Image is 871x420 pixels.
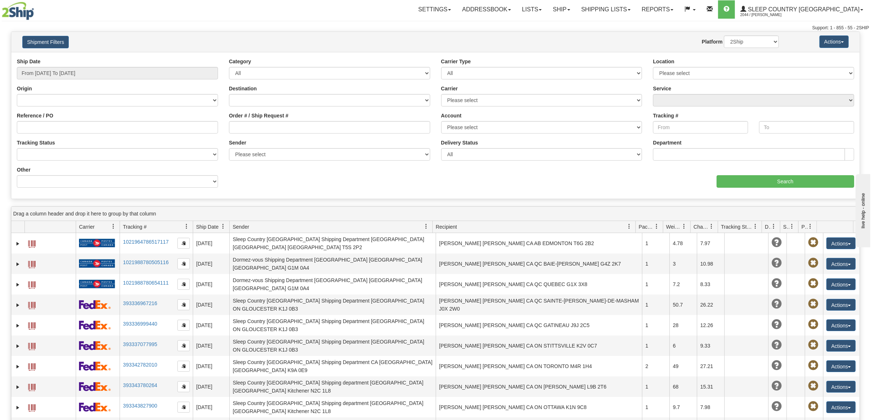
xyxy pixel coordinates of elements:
td: 7.2 [669,274,697,295]
button: Copy to clipboard [177,320,190,331]
a: 1021964786517117 [123,239,169,245]
td: Sleep Country [GEOGRAPHIC_DATA] Shipping department [GEOGRAPHIC_DATA] [GEOGRAPHIC_DATA] Kitchener... [229,397,436,417]
a: 393336967216 [123,300,157,306]
td: 4.78 [669,233,697,254]
span: 2044 / [PERSON_NAME] [740,11,795,19]
a: Delivery Status filter column settings [767,220,780,233]
td: [DATE] [193,335,229,356]
label: Reference / PO [17,112,53,119]
span: Unknown [771,237,782,248]
label: Delivery Status [441,139,478,146]
a: Carrier filter column settings [107,220,120,233]
td: Sleep Country [GEOGRAPHIC_DATA] Shipping Department [GEOGRAPHIC_DATA] ON GLOUCESTER K1J 0B3 [229,295,436,315]
a: Sender filter column settings [420,220,432,233]
span: Unknown [771,360,782,371]
td: Sleep Country [GEOGRAPHIC_DATA] Shipping Department CA [GEOGRAPHIC_DATA] [GEOGRAPHIC_DATA] K9A 0E9 [229,356,436,376]
td: 1 [642,274,669,295]
img: 2 - FedEx Express® [79,402,111,412]
td: [DATE] [193,315,229,335]
label: Account [441,112,462,119]
img: 20 - Canada Post [79,239,115,248]
a: 393343780264 [123,382,157,388]
td: [DATE] [193,295,229,315]
label: Location [653,58,674,65]
label: Category [229,58,251,65]
img: 2 - FedEx Express® [79,341,111,350]
a: 1021988780505116 [123,259,169,265]
td: 50.7 [669,295,697,315]
a: Addressbook [457,0,517,19]
td: 1 [642,397,669,417]
td: 68 [669,376,697,397]
a: Expand [14,342,22,350]
a: Label [28,401,35,413]
label: Order # / Ship Request # [229,112,289,119]
label: Carrier [441,85,458,92]
td: [PERSON_NAME] [PERSON_NAME] CA AB EDMONTON T6G 2B2 [436,233,642,254]
td: Sleep Country [GEOGRAPHIC_DATA] Shipping Department [GEOGRAPHIC_DATA] ON GLOUCESTER K1J 0B3 [229,315,436,335]
img: 2 - FedEx Express® [79,320,111,330]
button: Copy to clipboard [177,361,190,372]
td: [DATE] [193,376,229,397]
button: Shipment Filters [22,36,69,48]
button: Copy to clipboard [177,238,190,249]
img: 2 - FedEx Express® [79,361,111,371]
a: Label [28,319,35,331]
td: [DATE] [193,233,229,254]
iframe: chat widget [854,173,870,247]
label: Service [653,85,671,92]
a: Expand [14,322,22,329]
button: Actions [826,381,856,393]
td: [PERSON_NAME] [PERSON_NAME] CA ON OTTAWA K1N 9C8 [436,397,642,417]
span: Pickup Not Assigned [808,278,818,289]
span: Pickup Not Assigned [808,258,818,268]
td: [DATE] [193,254,229,274]
a: Expand [14,260,22,268]
a: 393342782010 [123,362,157,368]
label: Destination [229,85,257,92]
span: Delivery Status [765,223,771,230]
span: Unknown [771,340,782,350]
a: Label [28,299,35,310]
span: Pickup Not Assigned [808,401,818,412]
button: Actions [819,35,849,48]
td: 26.22 [697,295,724,315]
a: Recipient filter column settings [623,220,635,233]
span: Sender [233,223,249,230]
td: 3 [669,254,697,274]
label: Origin [17,85,32,92]
a: Expand [14,240,22,247]
img: logo2044.jpg [2,2,34,20]
a: Shipment Issues filter column settings [786,220,798,233]
a: Sleep Country [GEOGRAPHIC_DATA] 2044 / [PERSON_NAME] [735,0,869,19]
td: 1 [642,335,669,356]
a: Lists [517,0,547,19]
td: 49 [669,356,697,376]
button: Actions [826,360,856,372]
td: 1 [642,233,669,254]
label: Platform [702,38,723,45]
span: Weight [666,223,682,230]
td: 12.26 [697,315,724,335]
span: Pickup Status [801,223,808,230]
div: Support: 1 - 855 - 55 - 2SHIP [2,25,869,31]
a: Settings [413,0,457,19]
span: Pickup Not Assigned [808,381,818,391]
span: Recipient [436,223,457,230]
label: Sender [229,139,246,146]
input: Search [717,175,855,188]
a: Expand [14,301,22,309]
span: Pickup Not Assigned [808,360,818,371]
a: Expand [14,383,22,391]
td: [DATE] [193,397,229,417]
button: Copy to clipboard [177,402,190,413]
button: Actions [826,340,856,352]
div: live help - online [5,6,68,12]
td: 9.7 [669,397,697,417]
td: [DATE] [193,274,229,295]
a: Shipping lists [576,0,636,19]
button: Copy to clipboard [177,381,190,392]
span: Unknown [771,319,782,330]
td: 7.98 [697,397,724,417]
td: [PERSON_NAME] [PERSON_NAME] CA QC SAINTE-[PERSON_NAME]-DE-MASHAM J0X 2W0 [436,295,642,315]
